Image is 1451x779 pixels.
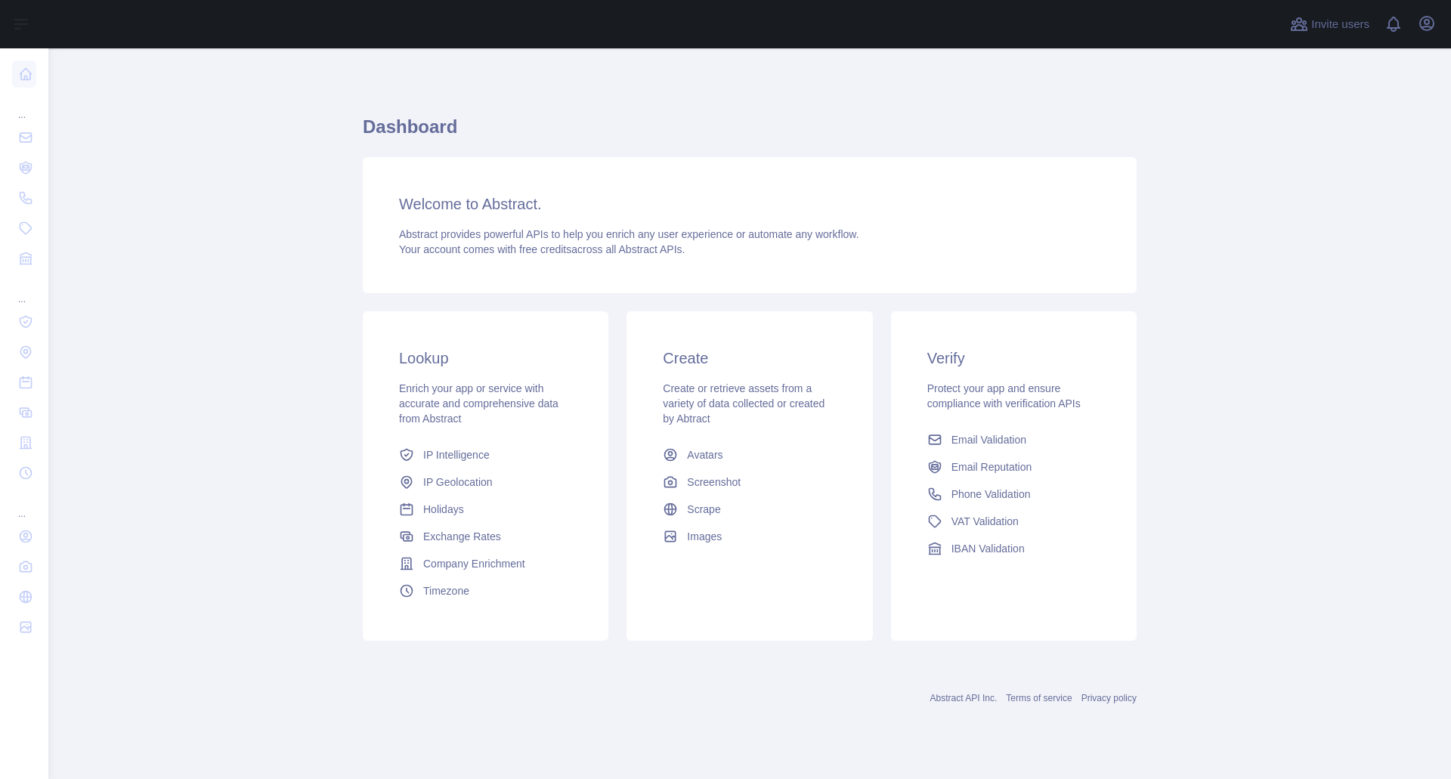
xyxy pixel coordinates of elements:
[393,577,578,604] a: Timezone
[657,468,842,496] a: Screenshot
[687,447,722,462] span: Avatars
[663,348,836,369] h3: Create
[399,193,1100,215] h3: Welcome to Abstract.
[423,556,525,571] span: Company Enrichment
[1081,693,1137,703] a: Privacy policy
[393,523,578,550] a: Exchange Rates
[399,243,685,255] span: Your account comes with across all Abstract APIs.
[657,523,842,550] a: Images
[951,459,1032,475] span: Email Reputation
[687,529,722,544] span: Images
[657,496,842,523] a: Scrape
[393,468,578,496] a: IP Geolocation
[951,432,1026,447] span: Email Validation
[399,348,572,369] h3: Lookup
[687,475,741,490] span: Screenshot
[930,693,998,703] a: Abstract API Inc.
[423,583,469,598] span: Timezone
[393,550,578,577] a: Company Enrichment
[921,426,1106,453] a: Email Validation
[921,508,1106,535] a: VAT Validation
[12,91,36,121] div: ...
[663,382,825,425] span: Create or retrieve assets from a variety of data collected or created by Abtract
[363,115,1137,151] h1: Dashboard
[921,453,1106,481] a: Email Reputation
[951,487,1031,502] span: Phone Validation
[687,502,720,517] span: Scrape
[423,502,464,517] span: Holidays
[951,541,1025,556] span: IBAN Validation
[927,382,1081,410] span: Protect your app and ensure compliance with verification APIs
[1006,693,1072,703] a: Terms of service
[921,535,1106,562] a: IBAN Validation
[927,348,1100,369] h3: Verify
[393,441,578,468] a: IP Intelligence
[423,475,493,490] span: IP Geolocation
[393,496,578,523] a: Holidays
[1311,16,1369,33] span: Invite users
[12,490,36,520] div: ...
[951,514,1019,529] span: VAT Validation
[399,382,558,425] span: Enrich your app or service with accurate and comprehensive data from Abstract
[423,529,501,544] span: Exchange Rates
[423,447,490,462] span: IP Intelligence
[1287,12,1372,36] button: Invite users
[399,228,859,240] span: Abstract provides powerful APIs to help you enrich any user experience or automate any workflow.
[657,441,842,468] a: Avatars
[921,481,1106,508] a: Phone Validation
[519,243,571,255] span: free credits
[12,275,36,305] div: ...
